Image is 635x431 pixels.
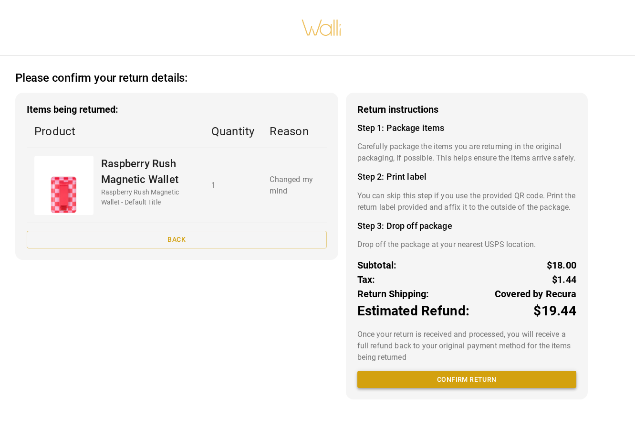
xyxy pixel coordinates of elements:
[27,231,327,248] button: Back
[547,258,576,272] p: $18.00
[101,187,196,207] p: Raspberry Rush Magnetic Wallet - Default Title
[357,141,576,164] p: Carefully package the items you are returning in the original packaging, if possible. This helps ...
[211,123,255,140] p: Quantity
[357,287,429,301] p: Return Shipping:
[533,301,576,321] p: $19.44
[495,287,576,301] p: Covered by Recura
[357,172,576,182] h4: Step 2: Print label
[211,180,255,191] p: 1
[357,371,576,388] button: Confirm return
[357,258,397,272] p: Subtotal:
[101,156,196,187] p: Raspberry Rush Magnetic Wallet
[34,123,196,140] p: Product
[357,272,375,287] p: Tax:
[270,123,319,140] p: Reason
[552,272,576,287] p: $1.44
[301,7,342,48] img: walli-inc.myshopify.com
[357,123,576,133] h4: Step 1: Package items
[357,301,469,321] p: Estimated Refund:
[270,174,319,197] p: Changed my mind
[357,329,576,363] p: Once your return is received and processed, you will receive a full refund back to your original ...
[357,190,576,213] p: You can skip this step if you use the provided QR code. Print the return label provided and affix...
[357,221,576,231] h4: Step 3: Drop off package
[357,104,576,115] h3: Return instructions
[27,104,327,115] h3: Items being returned:
[15,71,187,85] h2: Please confirm your return details:
[357,239,576,250] p: Drop off the package at your nearest USPS location.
